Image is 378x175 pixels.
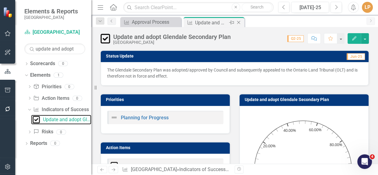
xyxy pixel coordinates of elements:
div: [GEOGRAPHIC_DATA] [113,40,231,45]
a: Indicators of Success [33,106,89,113]
div: 0 [65,84,74,89]
a: [GEOGRAPHIC_DATA] [131,166,177,172]
text: 40.00% [283,127,296,133]
div: [DATE]-25 [293,4,327,11]
div: Update and adopt Glendale Secondary Plan [195,19,228,26]
img: Complete [33,116,40,123]
div: 0 [72,96,82,101]
a: [GEOGRAPHIC_DATA] [24,29,85,36]
div: » » [122,166,230,173]
img: tab_domain_overview_orange.svg [16,35,21,40]
img: ClearPoint Strategy [3,7,14,17]
h3: Update and adopt Glendale Secondary Plan [245,97,366,102]
div: Update and adopt Glendale Secondary Plan [113,33,231,40]
span: Jun-25 [347,53,365,60]
div: Domain: [DOMAIN_NAME] [16,16,67,21]
div: 0 [58,61,68,66]
small: [GEOGRAPHIC_DATA] [24,15,78,20]
a: Elements [30,72,51,79]
img: Complete [110,162,118,169]
div: Approval Process [132,18,180,26]
img: website_grey.svg [10,16,15,21]
div: Update and adopt Glendale Secondary Plan [43,117,91,122]
iframe: Intercom live chat [357,154,372,169]
text: 20.00% [263,143,276,148]
h3: Priorities [106,97,227,102]
input: Search ClearPoint... [123,2,274,13]
a: Approval Process [122,18,180,26]
div: Keywords by Traffic [67,36,103,40]
a: Action Items [33,95,69,102]
a: Indicators of Success [179,166,229,172]
div: 1 [54,73,63,78]
span: Elements & Reports [24,8,78,15]
a: Planning for Progress [121,115,169,121]
a: Reports [30,140,47,147]
img: Complete [100,34,110,44]
a: Scorecards [30,60,55,67]
button: [DATE]-25 [291,2,329,13]
div: 0 [50,141,60,146]
a: Update and adopt Glendale Secondary Plan [31,115,91,124]
img: tab_keywords_by_traffic_grey.svg [61,35,65,40]
img: logo_orange.svg [10,10,15,15]
span: Search [250,5,263,9]
text: 60.00% [309,127,322,132]
text: 80.00% [330,142,342,147]
span: 4 [370,154,375,159]
img: Not Defined [110,114,118,121]
input: Search Below... [24,44,85,54]
p: The Glendale Secondary Plan was adopted/approved by Council and subsequently appealed to the Onta... [107,67,362,79]
button: LP [362,2,373,13]
div: v 4.0.25 [17,10,30,15]
h3: Action Items [106,145,227,150]
button: Search [242,3,272,12]
h3: Status Update [106,54,260,58]
div: Domain Overview [23,36,54,40]
a: Risks [33,128,53,135]
div: 0 [56,129,66,135]
a: Priorities [33,83,61,90]
span: Q2-25 [287,35,304,42]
